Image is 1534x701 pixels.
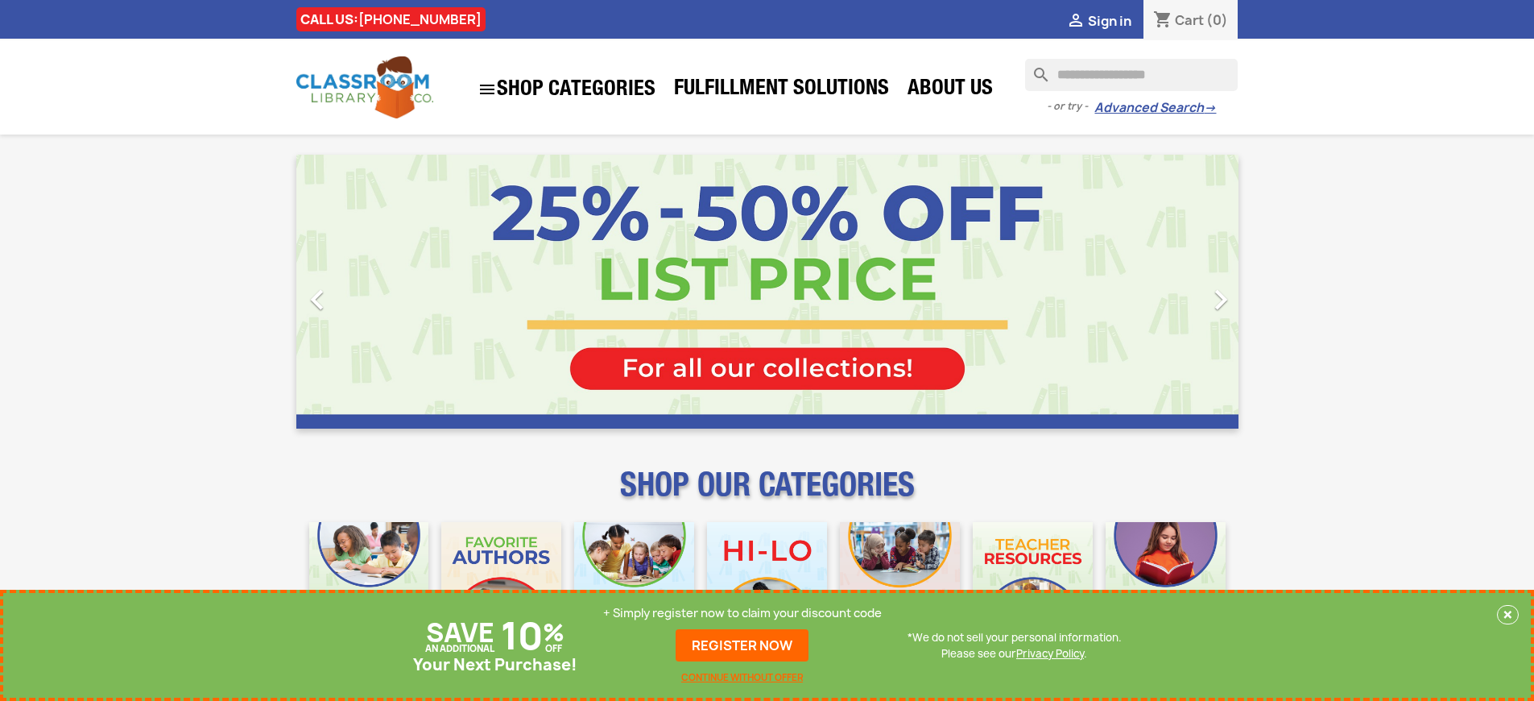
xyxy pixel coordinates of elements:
img: CLC_Fiction_Nonfiction_Mobile.jpg [840,522,960,642]
div: CALL US: [296,7,486,31]
img: CLC_HiLo_Mobile.jpg [707,522,827,642]
span: Sign in [1088,12,1131,30]
i:  [1066,12,1085,31]
img: CLC_Teacher_Resources_Mobile.jpg [973,522,1093,642]
a: SHOP CATEGORIES [469,72,664,107]
i:  [1201,280,1241,320]
a: About Us [899,74,1001,106]
img: CLC_Dyslexia_Mobile.jpg [1106,522,1226,642]
span: - or try - [1047,98,1094,114]
a: Advanced Search→ [1094,100,1216,116]
i:  [478,80,497,99]
i: search [1025,59,1044,78]
a: Fulfillment Solutions [666,74,897,106]
img: CLC_Bulk_Mobile.jpg [309,522,429,642]
input: Search [1025,59,1238,91]
img: CLC_Favorite_Authors_Mobile.jpg [441,522,561,642]
span: → [1204,100,1216,116]
ul: Carousel container [296,155,1238,429]
span: Cart [1175,11,1204,29]
i: shopping_cart [1153,11,1172,31]
a: [PHONE_NUMBER] [358,10,482,28]
img: Classroom Library Company [296,56,433,118]
a:  Sign in [1066,12,1131,30]
a: Next [1097,155,1238,429]
span: (0) [1206,11,1228,29]
p: SHOP OUR CATEGORIES [296,480,1238,509]
i:  [297,280,337,320]
a: Previous [296,155,438,429]
img: CLC_Phonics_And_Decodables_Mobile.jpg [574,522,694,642]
